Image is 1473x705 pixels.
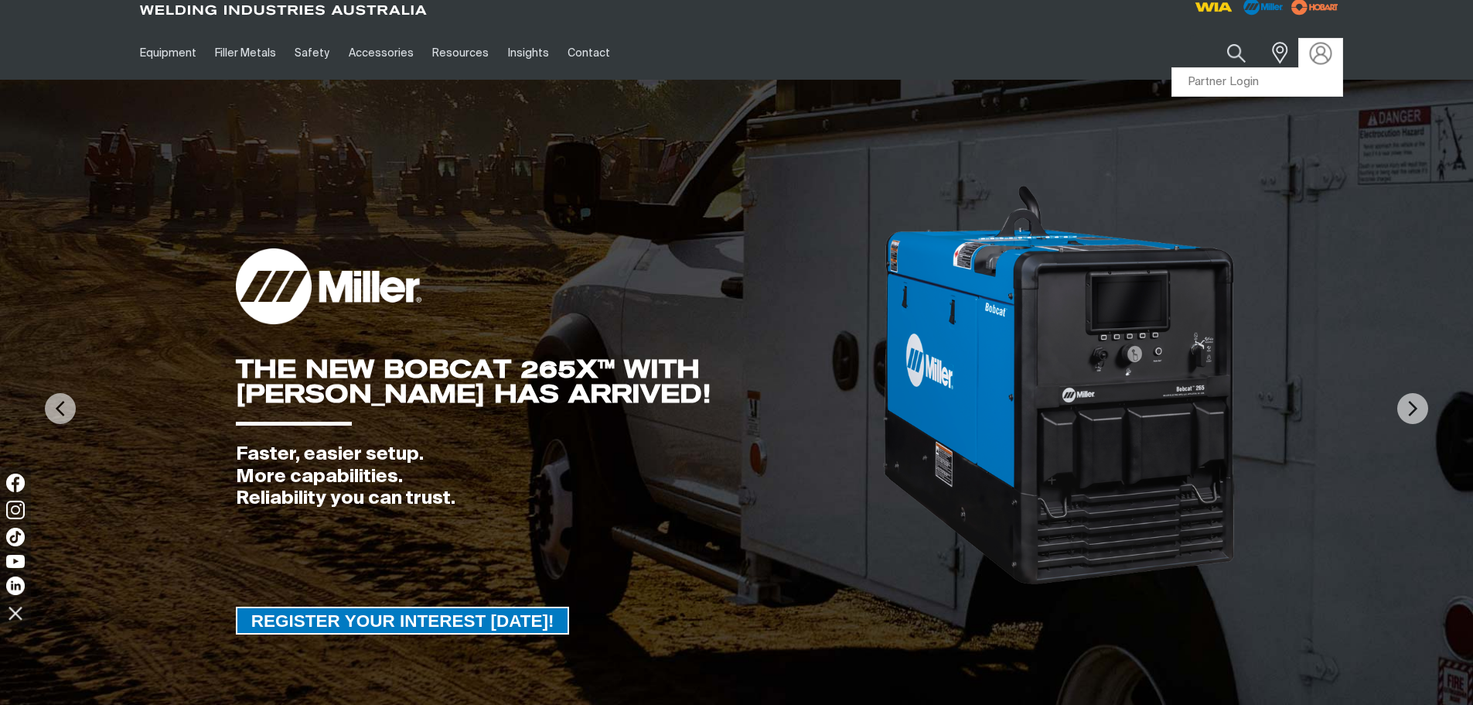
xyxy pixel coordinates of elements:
img: TikTok [6,528,25,546]
a: Resources [423,26,498,80]
a: Equipment [131,26,206,80]
img: NextArrow [1397,393,1428,424]
nav: Main [131,26,1040,80]
img: PrevArrow [45,393,76,424]
a: Contact [558,26,619,80]
img: LinkedIn [6,577,25,595]
a: Insights [498,26,557,80]
a: Partner Login [1172,68,1342,97]
a: Filler Metals [206,26,285,80]
div: THE NEW BOBCAT 265X™ WITH [PERSON_NAME] HAS ARRIVED! [236,357,881,406]
img: YouTube [6,555,25,568]
div: Faster, easier setup. More capabilities. Reliability you can trust. [236,443,881,510]
img: Facebook [6,474,25,492]
a: Safety [285,26,339,80]
span: REGISTER YOUR INTEREST [DATE]! [237,607,568,635]
input: Product name or item number... [1190,35,1262,71]
button: Search products [1210,35,1263,71]
a: REGISTER YOUR INTEREST TODAY! [236,607,570,635]
img: Instagram [6,501,25,519]
a: Accessories [339,26,423,80]
img: hide socials [2,600,29,626]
